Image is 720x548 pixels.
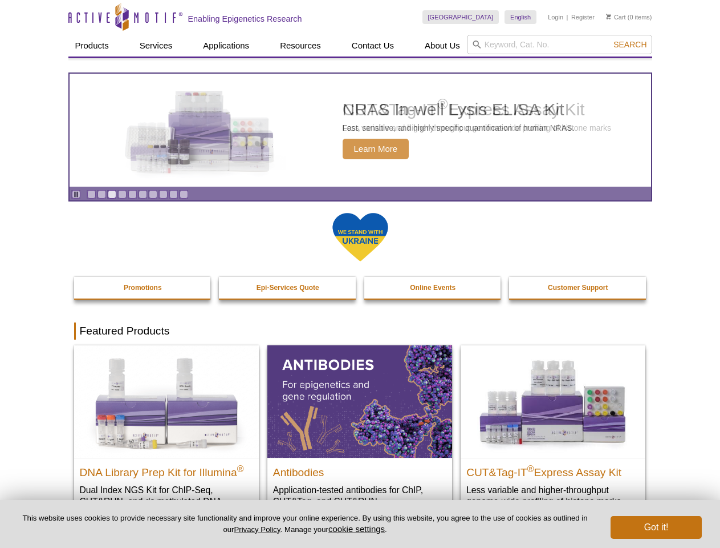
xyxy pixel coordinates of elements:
[467,35,652,54] input: Keyword, Cat. No.
[466,461,640,478] h2: CUT&Tag-IT Express Assay Kit
[548,13,563,21] a: Login
[180,190,188,199] a: Go to slide 10
[108,190,116,199] a: Go to slide 3
[610,39,650,50] button: Search
[87,190,96,199] a: Go to slide 1
[169,190,178,199] a: Go to slide 9
[343,123,575,133] p: Fast, sensitive, and highly specific quantification of human NRAS.
[74,277,212,299] a: Promotions
[606,10,652,24] li: (0 items)
[332,212,389,263] img: We Stand With Ukraine
[273,35,328,57] a: Resources
[343,139,409,159] span: Learn More
[461,345,645,457] img: CUT&Tag-IT® Express Assay Kit
[461,345,645,518] a: CUT&Tag-IT® Express Assay Kit CUT&Tag-IT®Express Assay Kit Less variable and higher-throughput ge...
[80,461,253,478] h2: DNA Library Prep Kit for Illumina
[74,345,259,457] img: DNA Library Prep Kit for Illumina
[611,516,702,539] button: Got it!
[237,464,244,473] sup: ®
[149,190,157,199] a: Go to slide 7
[188,14,302,24] h2: Enabling Epigenetics Research
[267,345,452,518] a: All Antibodies Antibodies Application-tested antibodies for ChIP, CUT&Tag, and CUT&RUN.
[505,10,536,24] a: English
[606,13,626,21] a: Cart
[159,190,168,199] a: Go to slide 8
[273,484,446,507] p: Application-tested antibodies for ChIP, CUT&Tag, and CUT&RUN.
[345,35,401,57] a: Contact Us
[613,40,646,49] span: Search
[410,284,455,292] strong: Online Events
[139,190,147,199] a: Go to slide 6
[234,525,280,534] a: Privacy Policy
[118,190,127,199] a: Go to slide 4
[97,190,106,199] a: Go to slide 2
[18,513,592,535] p: This website uses cookies to provide necessary site functionality and improve your online experie...
[267,345,452,457] img: All Antibodies
[527,464,534,473] sup: ®
[68,35,116,57] a: Products
[273,461,446,478] h2: Antibodies
[343,101,575,118] h2: NRAS In-well Lysis ELISA Kit
[257,284,319,292] strong: Epi-Services Quote
[72,190,80,199] a: Toggle autoplay
[80,484,253,519] p: Dual Index NGS Kit for ChIP-Seq, CUT&RUN, and ds methylated DNA assays.
[418,35,467,57] a: About Us
[219,277,357,299] a: Epi-Services Quote
[606,14,611,19] img: Your Cart
[548,284,608,292] strong: Customer Support
[70,74,651,187] a: NRAS In-well Lysis ELISA Kit NRAS In-well Lysis ELISA Kit Fast, sensitive, and highly specific qu...
[328,524,385,534] button: cookie settings
[74,345,259,530] a: DNA Library Prep Kit for Illumina DNA Library Prep Kit for Illumina® Dual Index NGS Kit for ChIP-...
[422,10,499,24] a: [GEOGRAPHIC_DATA]
[567,10,568,24] li: |
[133,35,180,57] a: Services
[509,277,647,299] a: Customer Support
[115,91,286,170] img: NRAS In-well Lysis ELISA Kit
[466,484,640,507] p: Less variable and higher-throughput genome-wide profiling of histone marks​.
[128,190,137,199] a: Go to slide 5
[571,13,595,21] a: Register
[196,35,256,57] a: Applications
[124,284,162,292] strong: Promotions
[70,74,651,187] article: NRAS In-well Lysis ELISA Kit
[74,323,646,340] h2: Featured Products
[364,277,502,299] a: Online Events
